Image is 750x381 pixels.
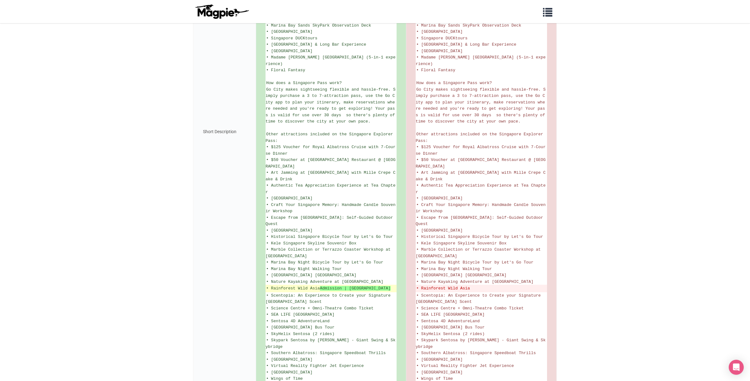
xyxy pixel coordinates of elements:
span: • Sentosa 4D AdventureLand [416,319,480,323]
span: • Marina Bay Sands SkyPark Observation Deck [266,23,371,28]
span: Other attractions included on the Singapore Explorer Pass: [416,132,545,143]
span: • [GEOGRAPHIC_DATA] Bus Tour [266,325,334,330]
span: • [GEOGRAPHIC_DATA] [416,228,463,233]
span: • [GEOGRAPHIC_DATA] [GEOGRAPHIC_DATA] [266,273,357,278]
span: • Floral Fantasy [266,68,305,73]
span: • Craft Your Singapore Memory: Handmade Candle Souvenir Workshop [416,203,545,214]
span: • Art Jamming at [GEOGRAPHIC_DATA] with Mille Crepe Cake & Drink [416,170,545,182]
span: • Scentopia: An Experience to Create your Signature [GEOGRAPHIC_DATA] Scent [266,293,393,304]
span: • Craft Your Singapore Memory: Handmade Candle Souvenir Workshop [266,203,395,214]
span: • Kele Singapore Skyline Souvenir Box [266,241,357,246]
span: • [GEOGRAPHIC_DATA] [416,370,463,375]
span: • Escape from [GEOGRAPHIC_DATA]: Self-Guided Outdoor Quest [416,215,545,227]
span: Go City makes sightseeing flexible and hassle-free. Simply purchase a 3 to 7-attraction pass, use... [266,87,397,124]
span: • Nature Kayaking Adventure at [GEOGRAPHIC_DATA] [266,279,383,284]
span: • Madame [PERSON_NAME] [GEOGRAPHIC_DATA] (5-in-1 experience) [416,55,545,66]
span: • SkyHelix Sentosa (2 rides) [416,332,484,336]
span: • Wings of Time [416,376,453,381]
span: Go City makes sightseeing flexible and hassle-free. Simply purchase a 3 to 7-attraction pass, use... [416,87,547,124]
span: • Skypark Sentosa by [PERSON_NAME] - Giant Swing & Skybridge [416,338,545,349]
span: • [GEOGRAPHIC_DATA] Bus Tour [416,325,484,330]
strong: Admission | [GEOGRAPHIC_DATA] [320,286,391,291]
span: • [GEOGRAPHIC_DATA] [266,370,312,375]
span: • Wings of Time [266,376,303,381]
span: • SEA LIFE [GEOGRAPHIC_DATA] [266,312,334,317]
span: • [GEOGRAPHIC_DATA] & Long Bar Experience [266,42,366,47]
span: • Scentopia: An Experience to Create your Signature [GEOGRAPHIC_DATA] Scent [416,293,543,304]
span: • [GEOGRAPHIC_DATA] [266,228,312,233]
span: • [GEOGRAPHIC_DATA] [416,357,463,362]
span: • [GEOGRAPHIC_DATA] [266,357,312,362]
span: How does a Singapore Pass work? [266,81,342,85]
span: • Kele Singapore Skyline Souvenir Box [416,241,507,246]
span: • Marble Collection or Terrazzo Coaster Workshop at [GEOGRAPHIC_DATA] [266,247,393,258]
span: • Sentosa 4D AdventureLand [266,319,330,323]
span: • [GEOGRAPHIC_DATA] [266,49,312,53]
span: Other attractions included on the Singapore Explorer Pass: [266,132,395,143]
span: • Skypark Sentosa by [PERSON_NAME] - Giant Swing & Skybridge [266,338,395,349]
span: • SkyHelix Sentosa (2 rides) [266,332,334,336]
span: • Marina Bay Night Walking Tour [416,267,492,271]
img: logo-ab69f6fb50320c5b225c76a69d11143b.png [194,4,250,19]
span: • Marina Bay Night Walking Tour [266,267,342,271]
span: • Science Centre + Omni-Theatre Combo Ticket [266,306,373,311]
span: • Singapore DUCKtours [266,36,317,41]
span: • Historical Singapore Bicycle Tour by Let's Go Tour [416,234,543,239]
span: • Escape from [GEOGRAPHIC_DATA]: Self-Guided Outdoor Quest [266,215,395,227]
ins: • Rainforest Wild Asia [266,285,396,292]
span: • Historical Singapore Bicycle Tour by Let's Go Tour [266,234,393,239]
span: How does a Singapore Pass work? [416,81,492,85]
span: • [GEOGRAPHIC_DATA] [266,196,312,201]
span: • [GEOGRAPHIC_DATA] [416,196,463,201]
span: • Southern Albatross: Singapore Speedboat Thrills [416,351,536,355]
span: • SEA LIFE [GEOGRAPHIC_DATA] [416,312,484,317]
span: • Southern Albatross: Singapore Speedboat Thrills [266,351,386,355]
span: • Art Jamming at [GEOGRAPHIC_DATA] with Mille Crepe Cake & Drink [266,170,395,182]
span: • Marble Collection or Terrazzo Coaster Workshop at [GEOGRAPHIC_DATA] [416,247,543,258]
span: • Authentic Tea Appreciation Experience at Tea Chapter [266,183,395,194]
span: • Virtual Reality Fighter Jet Experience [416,363,514,368]
span: • $125 Voucher for Royal Albatross Cruise with 7-Course Dinner [416,145,545,156]
span: • Singapore DUCKtours [416,36,468,41]
span: • Madame [PERSON_NAME] [GEOGRAPHIC_DATA] (5-in-1 experience) [266,55,395,66]
span: • $50 Voucher at [GEOGRAPHIC_DATA] Restaurant @ [GEOGRAPHIC_DATA] [266,158,395,169]
span: • Marina Bay Sands SkyPark Observation Deck [416,23,521,28]
span: • [GEOGRAPHIC_DATA] [416,29,463,34]
span: • $125 Voucher for Royal Albatross Cruise with 7-Course Dinner [266,145,395,156]
span: • Marina Bay Night Bicycle Tour by Let's Go Tour [416,260,533,265]
span: • Nature Kayaking Adventure at [GEOGRAPHIC_DATA] [416,279,533,284]
span: • [GEOGRAPHIC_DATA] [GEOGRAPHIC_DATA] [416,273,507,278]
span: • [GEOGRAPHIC_DATA] & Long Bar Experience [416,42,516,47]
span: • $50 Voucher at [GEOGRAPHIC_DATA] Restaurant @ [GEOGRAPHIC_DATA] [416,158,545,169]
span: • Marina Bay Night Bicycle Tour by Let's Go Tour [266,260,383,265]
span: • Authentic Tea Appreciation Experience at Tea Chapter [416,183,545,194]
span: • [GEOGRAPHIC_DATA] [266,29,312,34]
div: Open Intercom Messenger [729,360,744,375]
span: • [GEOGRAPHIC_DATA] [416,49,463,53]
span: • Science Centre + Omni-Theatre Combo Ticket [416,306,524,311]
span: • Floral Fantasy [416,68,455,73]
del: • Rainforest Wild Asia [416,285,546,292]
span: • Virtual Reality Fighter Jet Experience [266,363,364,368]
